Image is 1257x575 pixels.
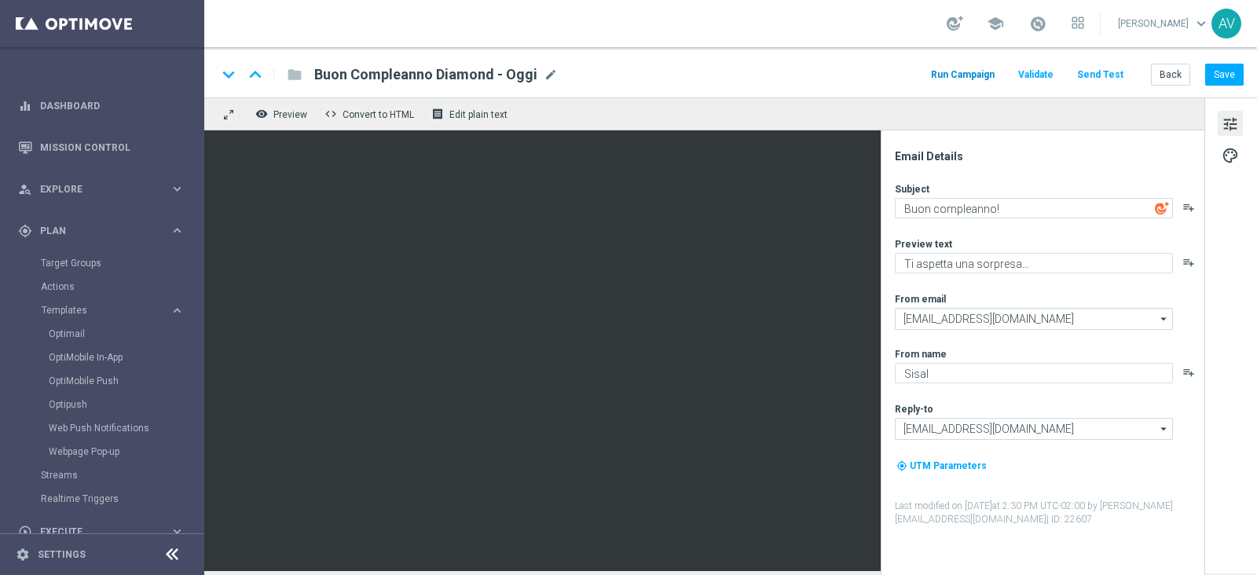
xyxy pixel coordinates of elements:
[49,369,203,393] div: OptiMobile Push
[40,126,185,168] a: Mission Control
[895,348,947,361] label: From name
[170,223,185,238] i: keyboard_arrow_right
[41,487,203,511] div: Realtime Triggers
[1156,309,1172,329] i: arrow_drop_down
[895,457,988,474] button: my_location UTM Parameters
[49,440,203,463] div: Webpage Pop-up
[49,398,163,411] a: Optipush
[1182,366,1195,379] i: playlist_add
[40,185,170,194] span: Explore
[18,525,170,539] div: Execute
[16,548,30,562] i: settings
[49,351,163,364] a: OptiMobile In-App
[41,298,203,463] div: Templates
[895,403,933,416] label: Reply-to
[17,183,185,196] button: person_search Explore keyboard_arrow_right
[41,275,203,298] div: Actions
[895,238,952,251] label: Preview text
[18,182,170,196] div: Explore
[170,303,185,318] i: keyboard_arrow_right
[895,500,1203,526] label: Last modified on [DATE] at 2:30 PM UTC-02:00 by [PERSON_NAME][EMAIL_ADDRESS][DOMAIN_NAME]
[1046,514,1092,525] span: | ID: 22607
[1222,145,1239,166] span: palette
[321,104,421,124] button: code Convert to HTML
[170,524,185,539] i: keyboard_arrow_right
[49,393,203,416] div: Optipush
[18,126,185,168] div: Mission Control
[1151,64,1190,86] button: Back
[41,280,163,293] a: Actions
[895,308,1173,330] input: Select
[1116,12,1211,35] a: [PERSON_NAME]keyboard_arrow_down
[40,226,170,236] span: Plan
[896,460,907,471] i: my_location
[910,460,987,471] span: UTM Parameters
[41,493,163,505] a: Realtime Triggers
[49,422,163,434] a: Web Push Notifications
[929,64,997,86] button: Run Campaign
[255,108,268,120] i: remove_red_eye
[38,550,86,559] a: Settings
[1182,201,1195,214] button: playlist_add
[41,257,163,269] a: Target Groups
[1156,419,1172,439] i: arrow_drop_down
[1222,114,1239,134] span: tune
[1218,111,1243,136] button: tune
[40,85,185,126] a: Dashboard
[431,108,444,120] i: receipt
[42,306,154,315] span: Templates
[324,108,337,120] span: code
[895,149,1203,163] div: Email Details
[449,109,508,120] span: Edit plain text
[18,85,185,126] div: Dashboard
[18,525,32,539] i: play_circle_outline
[49,346,203,369] div: OptiMobile In-App
[895,418,1173,440] input: Select
[49,322,203,346] div: Optimail
[49,375,163,387] a: OptiMobile Push
[40,527,170,537] span: Execute
[895,183,929,196] label: Subject
[544,68,558,82] span: mode_edit
[1211,9,1241,38] div: AV
[17,141,185,154] button: Mission Control
[17,526,185,538] button: play_circle_outline Execute keyboard_arrow_right
[170,181,185,196] i: keyboard_arrow_right
[17,225,185,237] button: gps_fixed Plan keyboard_arrow_right
[1205,64,1244,86] button: Save
[343,109,414,120] span: Convert to HTML
[42,306,170,315] div: Templates
[41,304,185,317] button: Templates keyboard_arrow_right
[17,100,185,112] button: equalizer Dashboard
[18,224,32,238] i: gps_fixed
[314,65,537,84] span: Buon Compleanno Diamond - Oggi
[18,182,32,196] i: person_search
[41,469,163,482] a: Streams
[895,293,946,306] label: From email
[18,99,32,113] i: equalizer
[1018,69,1054,80] span: Validate
[427,104,515,124] button: receipt Edit plain text
[49,416,203,440] div: Web Push Notifications
[1016,64,1056,86] button: Validate
[41,251,203,275] div: Target Groups
[244,63,267,86] i: keyboard_arrow_up
[1193,15,1210,32] span: keyboard_arrow_down
[18,224,170,238] div: Plan
[1155,201,1169,215] img: optiGenie.svg
[49,328,163,340] a: Optimail
[987,15,1004,32] span: school
[1182,256,1195,269] button: playlist_add
[1075,64,1126,86] button: Send Test
[251,104,314,124] button: remove_red_eye Preview
[273,109,307,120] span: Preview
[1218,142,1243,167] button: palette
